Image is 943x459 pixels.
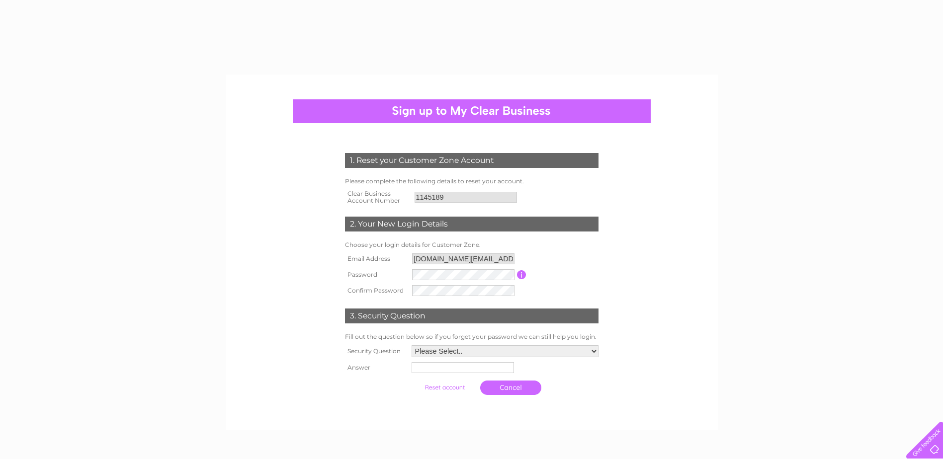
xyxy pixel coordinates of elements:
[343,331,601,343] td: Fill out the question below so if you forget your password we can still help you login.
[343,283,410,299] th: Confirm Password
[517,270,526,279] input: Information
[343,343,409,360] th: Security Question
[343,251,410,267] th: Email Address
[343,239,601,251] td: Choose your login details for Customer Zone.
[343,267,410,283] th: Password
[414,381,475,394] input: Submit
[345,308,599,323] div: 3. Security Question
[343,187,412,207] th: Clear Business Account Number
[343,360,409,376] th: Answer
[343,175,601,187] td: Please complete the following details to reset your account.
[345,217,599,231] div: 2. Your New Login Details
[480,381,541,395] a: Cancel
[345,153,599,168] div: 1. Reset your Customer Zone Account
